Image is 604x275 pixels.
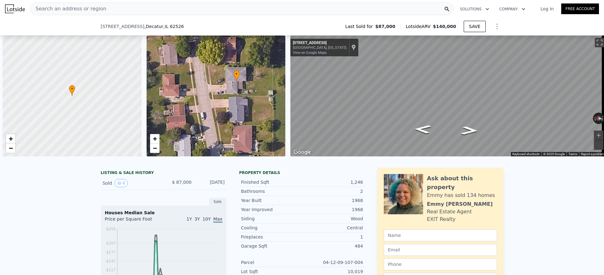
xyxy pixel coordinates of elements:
[115,179,128,187] button: View historical data
[351,44,356,51] a: Show location on map
[427,192,495,199] div: Emmy has sold 134 homes
[512,152,540,156] button: Keyboard shortcuts
[455,3,494,15] button: Solutions
[427,208,472,216] div: Real Estate Agent
[101,170,226,177] div: LISTING & SALE HISTORY
[427,174,497,192] div: Ask about this property
[209,198,226,206] div: Sale
[293,51,327,55] a: View on Google Maps
[302,268,363,275] div: 10,019
[561,3,599,14] a: Free Account
[153,135,157,143] span: +
[153,144,157,152] span: −
[233,70,240,81] div: •
[302,197,363,204] div: 1968
[533,6,561,12] a: Log In
[172,180,192,185] span: $ 87,000
[103,179,159,187] div: Sold
[293,46,346,50] div: [GEOGRAPHIC_DATA], [US_STATE]
[106,268,116,272] tspan: $117
[302,216,363,222] div: Wood
[241,206,302,213] div: Year Improved
[203,216,211,222] span: 10Y
[433,24,456,29] span: $140,000
[241,234,302,240] div: Fireplaces
[302,188,363,194] div: 2
[187,216,192,222] span: 1Y
[427,200,493,208] div: Emmy [PERSON_NAME]
[568,152,577,156] a: Terms (opens in new tab)
[491,20,503,33] button: Show Options
[375,23,395,30] span: $87,000
[384,258,497,270] input: Phone
[494,3,530,15] button: Company
[384,229,497,241] input: Name
[593,113,596,124] button: Rotate counterclockwise
[239,170,365,175] div: Property details
[241,259,302,266] div: Parcel
[302,259,363,266] div: 04-12-09-107-004
[427,216,456,223] div: EXIT Realty
[464,21,486,32] button: SAVE
[241,197,302,204] div: Year Built
[302,225,363,231] div: Central
[345,23,375,30] span: Last Sold for
[31,5,106,13] span: Search an address or region
[9,135,13,143] span: +
[106,250,116,255] tspan: $177
[302,243,363,249] div: 484
[302,206,363,213] div: 1968
[293,41,346,46] div: [STREET_ADDRESS]
[150,143,159,153] a: Zoom out
[241,225,302,231] div: Cooling
[106,241,116,245] tspan: $207
[5,4,25,13] img: Lotside
[197,179,225,187] div: [DATE]
[213,216,222,223] span: Max
[543,152,565,156] span: © 2025 Google
[241,243,302,249] div: Garage Sqft
[6,134,15,143] a: Zoom in
[292,148,313,156] a: Open this area in Google Maps (opens a new window)
[150,134,159,143] a: Zoom in
[105,216,164,226] div: Price per Square Foot
[292,148,313,156] img: Google
[101,23,144,30] span: [STREET_ADDRESS]
[233,71,240,77] span: •
[163,24,184,29] span: , IL 62526
[241,179,302,185] div: Finished Sqft
[302,234,363,240] div: 1
[241,268,302,275] div: Lot Sqft
[594,131,603,140] button: Zoom in
[241,188,302,194] div: Bathrooms
[106,259,116,263] tspan: $147
[106,227,116,231] tspan: $255
[194,216,200,222] span: 3Y
[69,86,75,92] span: •
[406,23,433,30] span: Lotside ARV
[241,216,302,222] div: Siding
[594,140,603,150] button: Zoom out
[69,85,75,96] div: •
[384,244,497,256] input: Email
[144,23,184,30] span: , Decatur
[6,143,15,153] a: Zoom out
[302,179,363,185] div: 1,246
[407,123,438,136] path: Go North, N Oakcrest Ave.
[454,124,485,137] path: Go South, N Oakcrest Ave.
[105,210,222,216] div: Houses Median Sale
[9,144,13,152] span: −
